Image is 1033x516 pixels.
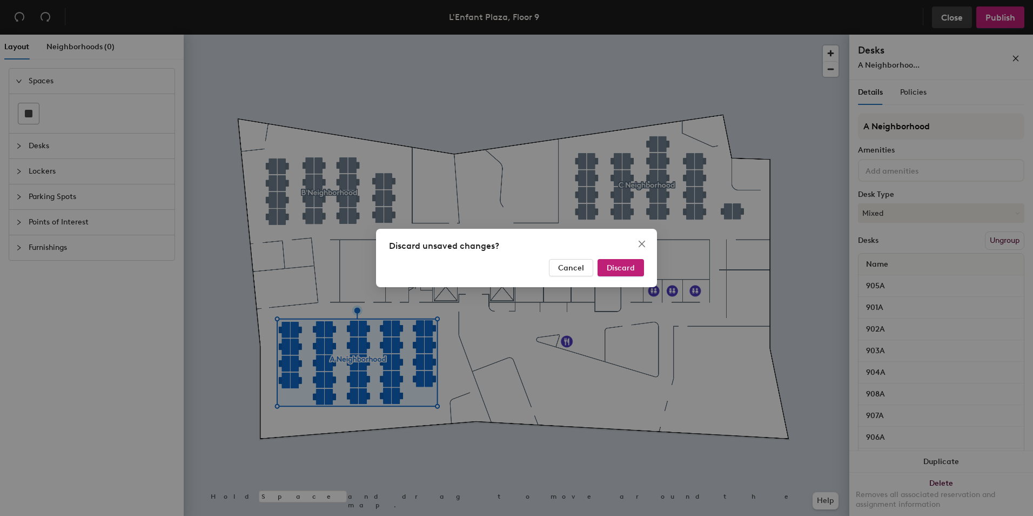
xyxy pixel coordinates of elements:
[389,240,644,253] div: Discard unsaved changes?
[638,240,646,248] span: close
[607,263,635,273] span: Discard
[633,235,650,253] button: Close
[598,259,644,276] button: Discard
[558,263,584,273] span: Cancel
[633,240,650,248] span: Close
[549,259,593,276] button: Cancel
